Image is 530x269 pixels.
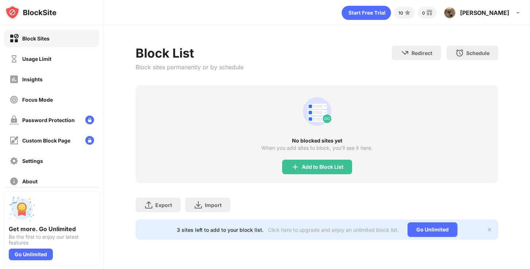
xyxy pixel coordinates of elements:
[9,225,95,233] div: Get more. Go Unlimited
[403,8,412,17] img: points-small.svg
[22,178,38,184] div: About
[22,76,43,82] div: Insights
[9,95,19,104] img: focus-off.svg
[9,177,19,186] img: about-off.svg
[22,97,53,103] div: Focus Mode
[5,5,56,20] img: logo-blocksite.svg
[155,202,172,208] div: Export
[9,136,19,145] img: customize-block-page-off.svg
[136,63,243,71] div: Block sites permanently or by schedule
[422,10,425,16] div: 0
[9,34,19,43] img: block-on.svg
[444,7,456,19] img: ACg8ocLSmAuxqvZMwhje9lBB_axjOK4LR-Pymw3I25nQyrRssBMaIpBK=s96-c
[408,222,457,237] div: Go Unlimited
[398,10,403,16] div: 10
[466,50,490,56] div: Schedule
[300,94,335,129] div: animation
[425,8,434,17] img: reward-small.svg
[22,117,75,123] div: Password Protection
[22,35,50,42] div: Block Sites
[85,136,94,145] img: lock-menu.svg
[261,145,373,151] div: When you add sites to block, you’ll see it here.
[22,158,43,164] div: Settings
[136,46,243,61] div: Block List
[22,137,70,144] div: Custom Block Page
[9,234,95,246] div: Be the first to enjoy our latest features
[9,54,19,63] img: time-usage-off.svg
[85,116,94,124] img: lock-menu.svg
[302,164,343,170] div: Add to Block List
[9,249,53,260] div: Go Unlimited
[9,75,19,84] img: insights-off.svg
[177,227,264,233] div: 3 sites left to add to your block list.
[9,156,19,165] img: settings-off.svg
[9,116,19,125] img: password-protection-off.svg
[9,196,35,222] img: push-unlimited.svg
[487,227,492,233] img: x-button.svg
[22,56,51,62] div: Usage Limit
[268,227,399,233] div: Click here to upgrade and enjoy an unlimited block list.
[342,5,391,20] div: animation
[205,202,222,208] div: Import
[136,138,498,144] div: No blocked sites yet
[460,9,509,16] div: [PERSON_NAME]
[412,50,432,56] div: Redirect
